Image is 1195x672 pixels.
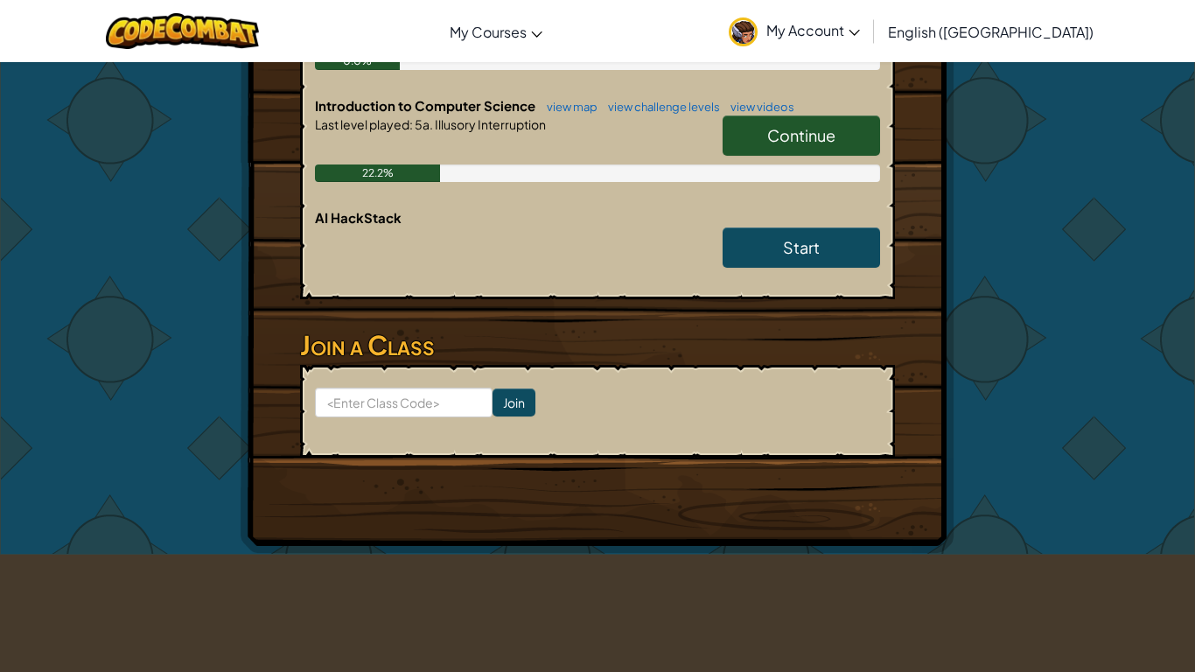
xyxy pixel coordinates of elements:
[783,237,820,257] span: Start
[315,164,440,182] div: 22.2%
[766,21,860,39] span: My Account
[493,388,535,416] input: Join
[433,116,546,132] span: Illusory Interruption
[729,17,758,46] img: avatar
[441,8,551,55] a: My Courses
[315,97,538,114] span: Introduction to Computer Science
[538,100,597,114] a: view map
[599,100,720,114] a: view challenge levels
[413,116,433,132] span: 5a.
[888,23,1094,41] span: English ([GEOGRAPHIC_DATA])
[315,388,493,417] input: <Enter Class Code>
[722,100,794,114] a: view videos
[767,125,835,145] span: Continue
[723,227,880,268] a: Start
[720,3,869,59] a: My Account
[315,209,402,226] span: AI HackStack
[315,116,409,132] span: Last level played
[106,13,259,49] img: CodeCombat logo
[300,325,895,365] h3: Join a Class
[879,8,1102,55] a: English ([GEOGRAPHIC_DATA])
[409,116,413,132] span: :
[450,23,527,41] span: My Courses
